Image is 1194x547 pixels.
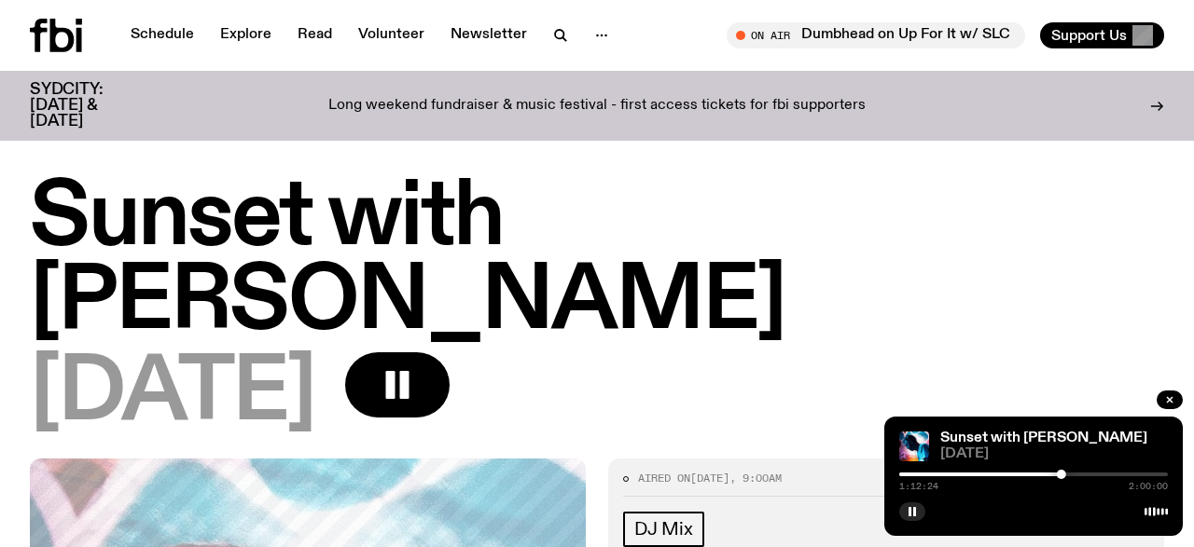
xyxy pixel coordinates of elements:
[30,177,1164,345] h1: Sunset with [PERSON_NAME]
[899,431,929,461] img: Simon Caldwell stands side on, looking downwards. He has headphones on. Behind him is a brightly ...
[30,352,315,436] span: [DATE]
[940,431,1147,445] a: Sunset with [PERSON_NAME]
[634,519,693,540] span: DJ Mix
[30,82,149,130] h3: SYDCITY: [DATE] & [DATE]
[623,512,704,547] a: DJ Mix
[439,22,538,48] a: Newsletter
[286,22,343,48] a: Read
[1040,22,1164,48] button: Support Us
[899,482,938,491] span: 1:12:24
[328,98,866,115] p: Long weekend fundraiser & music festival - first access tickets for fbi supporters
[209,22,283,48] a: Explore
[940,447,1168,461] span: [DATE]
[1051,27,1127,44] span: Support Us
[690,471,729,485] span: [DATE]
[729,471,782,485] span: , 9:00am
[638,471,690,485] span: Aired on
[347,22,436,48] a: Volunteer
[727,22,1025,48] button: On AirDumbhead on Up For It w/ SLC
[119,22,205,48] a: Schedule
[1129,482,1168,491] span: 2:00:00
